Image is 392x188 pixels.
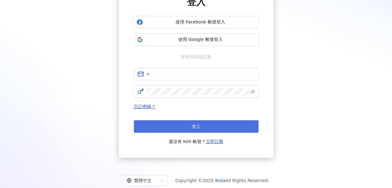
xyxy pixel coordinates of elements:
a: 立即註冊 [206,139,223,144]
span: eye-invisible [250,89,255,94]
span: 登入 [192,124,201,129]
div: 繁體中文 [127,176,158,186]
span: 使用 Facebook 帳號登入 [145,19,256,25]
span: Copyright © 2025 All Rights Reserved. [175,177,269,184]
a: iKala [215,178,225,183]
button: 使用 Google 帳號登入 [134,33,259,46]
span: 或使用信箱註冊 [177,53,216,60]
button: 登入 [134,120,259,133]
button: 使用 Facebook 帳號登入 [134,16,259,28]
span: 還沒有 Kolr 帳號？ [169,138,224,145]
a: 忘記密碼？ [134,104,156,109]
span: 使用 Google 帳號登入 [145,37,256,43]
